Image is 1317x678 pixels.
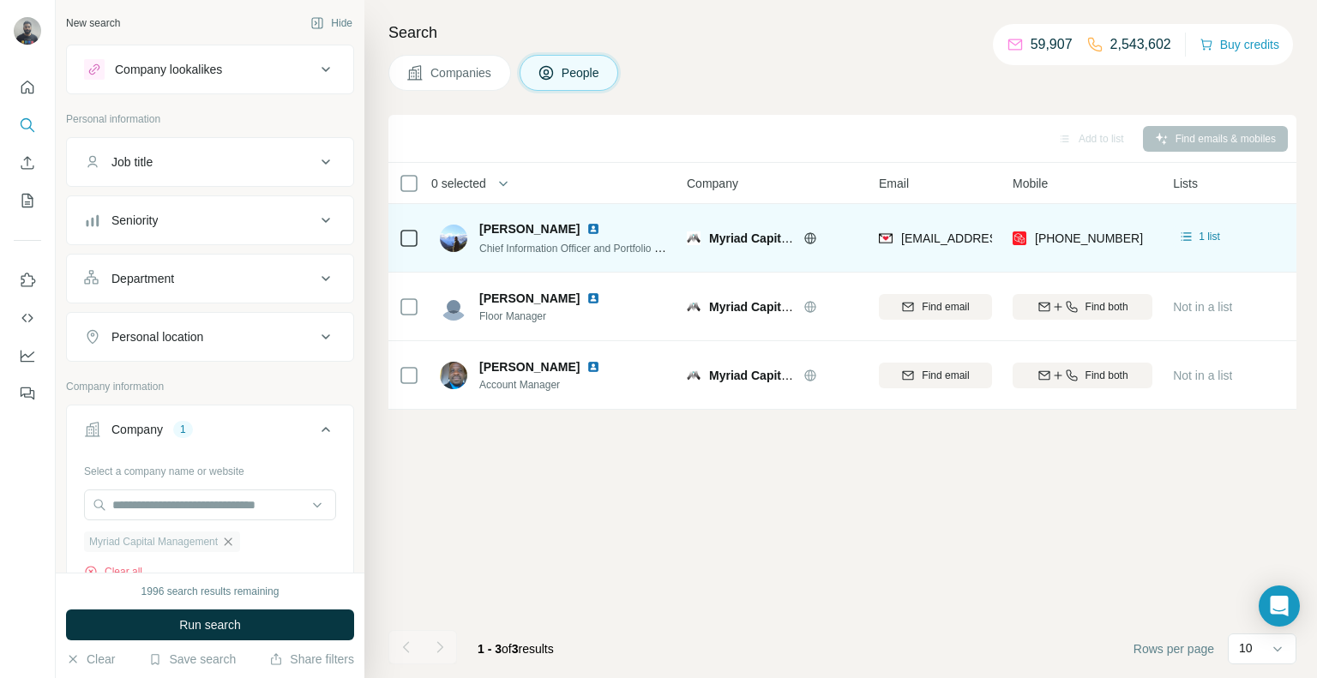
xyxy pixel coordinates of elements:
[922,368,969,383] span: Find email
[111,212,158,229] div: Seniority
[479,309,621,324] span: Floor Manager
[901,231,1104,245] span: [EMAIL_ADDRESS][DOMAIN_NAME]
[388,21,1296,45] h4: Search
[440,362,467,389] img: Avatar
[1013,230,1026,247] img: provider prospeo logo
[111,270,174,287] div: Department
[67,409,353,457] button: Company1
[431,175,486,192] span: 0 selected
[1134,640,1214,657] span: Rows per page
[879,175,909,192] span: Email
[709,369,868,382] span: Myriad Capital Management
[479,358,580,375] span: [PERSON_NAME]
[586,222,600,236] img: LinkedIn logo
[1199,229,1220,244] span: 1 list
[709,300,868,314] span: Myriad Capital Management
[687,369,701,382] img: Logo of Myriad Capital Management
[1013,363,1152,388] button: Find both
[479,290,580,307] span: [PERSON_NAME]
[67,141,353,183] button: Job title
[478,642,554,656] span: results
[111,421,163,438] div: Company
[269,651,354,668] button: Share filters
[66,111,354,127] p: Personal information
[14,265,41,296] button: Use Surfe on LinkedIn
[879,363,992,388] button: Find email
[687,175,738,192] span: Company
[586,360,600,374] img: LinkedIn logo
[1035,231,1143,245] span: [PHONE_NUMBER]
[479,241,695,255] span: Chief Information Officer and Portfolio Manager
[879,294,992,320] button: Find email
[1013,294,1152,320] button: Find both
[115,61,222,78] div: Company lookalikes
[586,291,600,305] img: LinkedIn logo
[687,231,701,245] img: Logo of Myriad Capital Management
[879,230,893,247] img: provider findymail logo
[709,231,868,245] span: Myriad Capital Management
[479,377,621,393] span: Account Manager
[14,110,41,141] button: Search
[67,200,353,241] button: Seniority
[179,616,241,633] span: Run search
[111,328,203,345] div: Personal location
[922,299,969,315] span: Find email
[440,225,467,252] img: Avatar
[687,300,701,314] img: Logo of Myriad Capital Management
[1173,300,1232,314] span: Not in a list
[111,153,153,171] div: Job title
[1013,175,1048,192] span: Mobile
[89,534,218,549] span: Myriad Capital Management
[14,378,41,409] button: Feedback
[67,258,353,299] button: Department
[1259,585,1300,627] div: Open Intercom Messenger
[440,293,467,321] img: Avatar
[14,72,41,103] button: Quick start
[1031,34,1073,55] p: 59,907
[479,220,580,237] span: [PERSON_NAME]
[1085,299,1128,315] span: Find both
[66,15,120,31] div: New search
[502,642,512,656] span: of
[14,340,41,371] button: Dashboard
[1173,369,1232,382] span: Not in a list
[1110,34,1171,55] p: 2,543,602
[1200,33,1279,57] button: Buy credits
[173,422,193,437] div: 1
[66,609,354,640] button: Run search
[1173,175,1198,192] span: Lists
[1085,368,1128,383] span: Find both
[562,64,601,81] span: People
[67,49,353,90] button: Company lookalikes
[298,10,364,36] button: Hide
[148,651,236,668] button: Save search
[430,64,493,81] span: Companies
[478,642,502,656] span: 1 - 3
[14,303,41,333] button: Use Surfe API
[84,457,336,479] div: Select a company name or website
[14,17,41,45] img: Avatar
[1239,639,1253,657] p: 10
[14,147,41,178] button: Enrich CSV
[141,584,280,599] div: 1996 search results remaining
[66,651,115,668] button: Clear
[512,642,519,656] span: 3
[66,379,354,394] p: Company information
[84,564,142,579] button: Clear all
[14,185,41,216] button: My lists
[67,316,353,357] button: Personal location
